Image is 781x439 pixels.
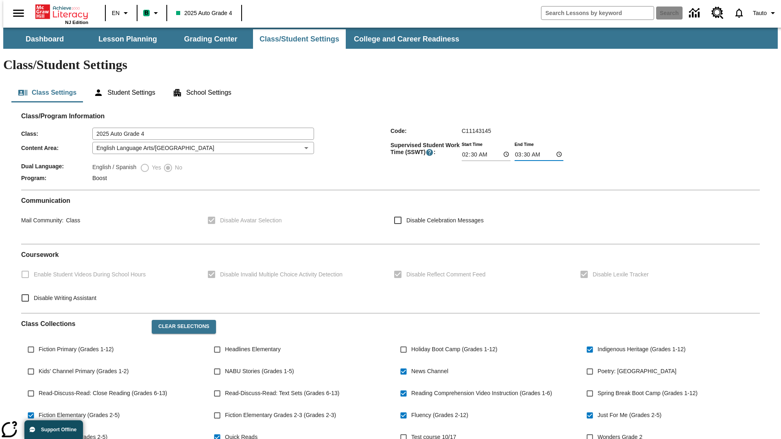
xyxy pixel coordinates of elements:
div: English Language Arts/[GEOGRAPHIC_DATA] [92,142,314,154]
span: EN [112,9,120,17]
span: Fluency (Grades 2-12) [411,411,468,419]
a: Home [35,4,88,20]
span: NJ Edition [65,20,88,25]
div: Class/Student Settings [11,83,770,102]
span: NABU Stories (Grades 1-5) [225,367,294,376]
div: Communication [21,197,760,237]
button: Open side menu [7,1,31,25]
span: Dual Language : [21,163,92,170]
div: Home [35,3,88,25]
h2: Communication [21,197,760,204]
span: Indigenous Heritage (Grades 1-12) [598,345,685,354]
span: Poetry: [GEOGRAPHIC_DATA] [598,367,676,376]
span: Holiday Boot Camp (Grades 1-12) [411,345,497,354]
div: SubNavbar [3,29,467,49]
span: Enable Student Videos During School Hours [34,270,146,279]
button: Dashboard [4,29,85,49]
h2: Class Collections [21,320,145,328]
button: College and Career Readiness [347,29,466,49]
span: Supervised Student Work Time (SSWT) : [390,142,462,156]
button: Grading Center [170,29,251,49]
span: Spring Break Boot Camp (Grades 1-12) [598,389,698,398]
span: B [144,8,148,18]
div: Class/Program Information [21,120,760,183]
button: Profile/Settings [750,6,781,20]
button: School Settings [166,83,238,102]
span: Disable Writing Assistant [34,294,96,302]
span: C11143145 [462,128,491,134]
button: Supervised Student Work Time is the timeframe when students can take LevelSet and when lessons ar... [425,148,434,156]
input: Class [92,128,314,140]
span: Reading Comprehension Video Instruction (Grades 1-6) [411,389,552,398]
span: Kids' Channel Primary (Grades 1-2) [39,367,129,376]
span: Headlines Elementary [225,345,281,354]
span: Boost [92,175,107,181]
span: Disable Reflect Comment Feed [406,270,486,279]
span: Class : [21,130,92,137]
div: Coursework [21,251,760,306]
span: Yes [150,163,161,172]
span: Fiction Elementary Grades 2-3 (Grades 2-3) [225,411,336,419]
span: Code : [390,128,462,134]
span: Content Area : [21,145,92,151]
span: Mail Community : [21,217,63,224]
button: Lesson Planning [87,29,168,49]
span: No [173,163,182,172]
button: Student Settings [87,83,161,102]
span: Support Offline [41,427,76,432]
button: Boost Class color is mint green. Change class color [140,6,164,20]
div: SubNavbar [3,28,778,49]
h2: Course work [21,251,760,259]
a: Notifications [729,2,750,24]
span: Disable Avatar Selection [220,216,282,225]
button: Class Settings [11,83,83,102]
input: search field [541,7,654,20]
button: Support Offline [24,420,83,439]
button: Language: EN, Select a language [108,6,134,20]
a: Data Center [684,2,707,24]
label: English / Spanish [92,163,136,173]
span: 2025 Auto Grade 4 [176,9,232,17]
span: News Channel [411,367,448,376]
a: Resource Center, Will open in new tab [707,2,729,24]
span: Read-Discuss-Read: Text Sets (Grades 6-13) [225,389,339,398]
button: Clear Selections [152,320,216,334]
span: Read-Discuss-Read: Close Reading (Grades 6-13) [39,389,167,398]
span: Fiction Elementary (Grades 2-5) [39,411,120,419]
span: Disable Lexile Tracker [593,270,649,279]
h2: Class/Program Information [21,112,760,120]
span: Class [63,217,80,224]
span: Just For Me (Grades 2-5) [598,411,661,419]
span: Tauto [753,9,767,17]
span: Program : [21,175,92,181]
h1: Class/Student Settings [3,57,778,72]
span: Disable Celebration Messages [406,216,484,225]
span: Fiction Primary (Grades 1-12) [39,345,113,354]
label: Start Time [462,141,482,147]
label: End Time [515,141,534,147]
button: Class/Student Settings [253,29,346,49]
span: Disable Invalid Multiple Choice Activity Detection [220,270,343,279]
